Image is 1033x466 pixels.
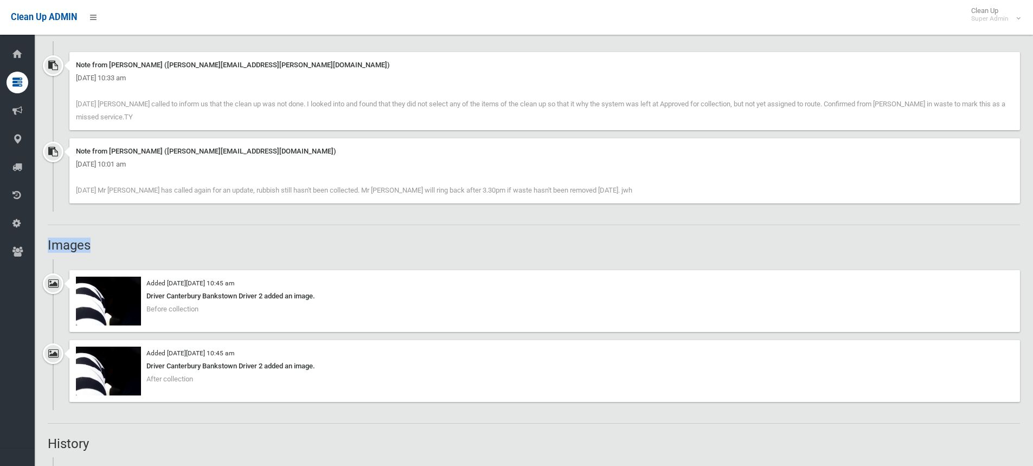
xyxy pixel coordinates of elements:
span: Clean Up [966,7,1019,23]
span: Clean Up ADMIN [11,12,77,22]
img: 2025-10-1010.45.324349373629613242971.jpg [76,277,141,325]
div: Driver Canterbury Bankstown Driver 2 added an image. [76,290,1013,303]
h2: History [48,437,1020,451]
div: [DATE] 10:01 am [76,158,1013,171]
span: [DATE] Mr [PERSON_NAME] has called again for an update, rubbish still hasn't been collected. Mr [... [76,186,632,194]
img: 2025-10-1010.45.393177272768506621189.jpg [76,347,141,395]
small: Added [DATE][DATE] 10:45 am [146,279,234,287]
span: Before collection [146,305,198,313]
h2: Images [48,238,1020,252]
h2: Notes [48,21,1020,35]
span: [DATE] [PERSON_NAME] called to inform us that the clean up was not done. I looked into and found ... [76,100,1005,121]
small: Added [DATE][DATE] 10:45 am [146,349,234,357]
div: Note from [PERSON_NAME] ([PERSON_NAME][EMAIL_ADDRESS][DOMAIN_NAME]) [76,145,1013,158]
span: After collection [146,375,193,383]
div: [DATE] 10:33 am [76,72,1013,85]
div: Driver Canterbury Bankstown Driver 2 added an image. [76,360,1013,373]
small: Super Admin [971,15,1009,23]
div: Note from [PERSON_NAME] ([PERSON_NAME][EMAIL_ADDRESS][PERSON_NAME][DOMAIN_NAME]) [76,59,1013,72]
